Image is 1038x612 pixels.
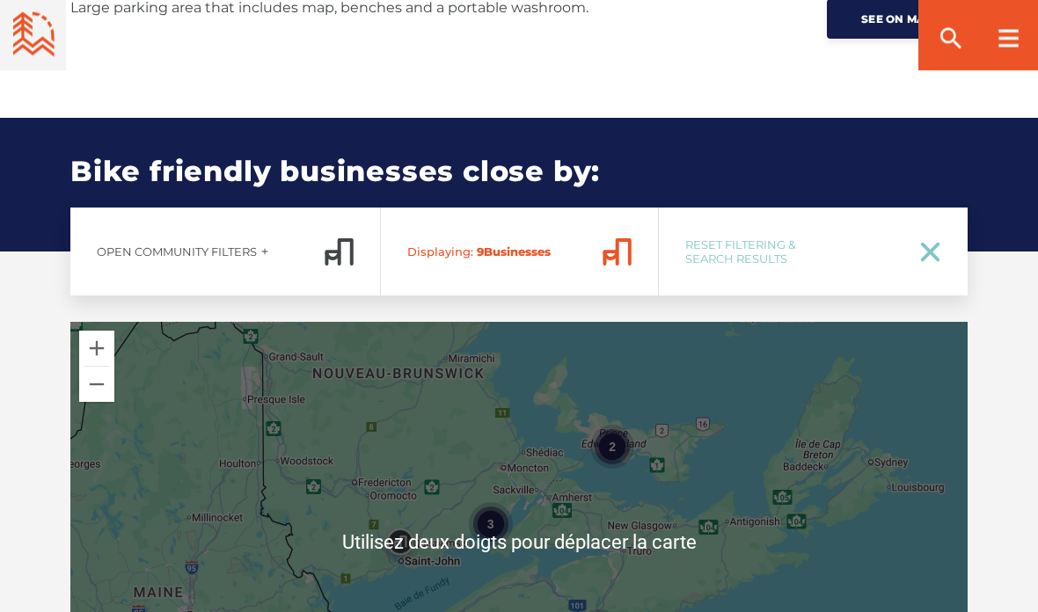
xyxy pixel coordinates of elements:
span: es [537,245,551,259]
span: Open Community Filters [97,245,257,259]
div: 2 [590,426,634,470]
span: See on map [861,13,933,26]
span: 9 [477,245,484,259]
button: Zoom arrière [79,368,114,403]
span: Reset Filtering & Search Results [685,238,897,266]
ion-icon: search [937,25,965,53]
ion-icon: add [259,246,271,259]
button: Zoom avant [79,331,114,367]
a: Reset Filtering & Search Results [659,208,968,296]
span: Displaying: [407,245,473,259]
a: Open Community Filtersadd [70,208,380,296]
div: 3 [469,503,513,547]
span: Business [407,245,588,259]
h2: Bike friendly businesses close by: [70,119,968,252]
